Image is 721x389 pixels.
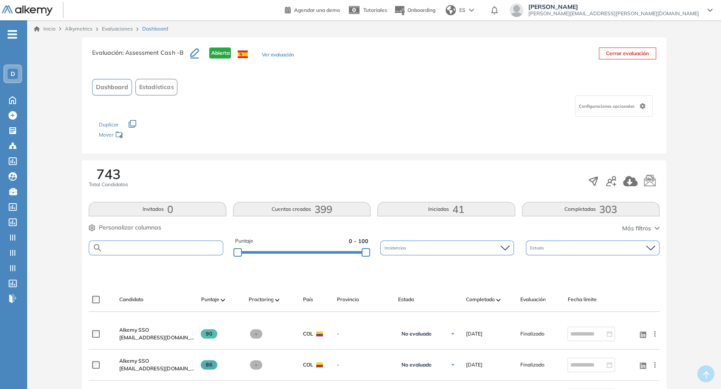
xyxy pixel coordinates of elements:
[142,25,168,33] span: Dashboard
[466,330,482,338] span: [DATE]
[34,25,56,33] a: Inicio
[92,79,132,95] button: Dashboard
[450,331,455,336] img: Ícono de flecha
[2,6,53,16] img: Logo
[119,326,194,334] a: Alkemy SSO
[65,25,93,32] span: Alkymetrics
[337,330,391,338] span: -
[93,243,103,253] img: SEARCH_ALT
[466,296,494,303] span: Completado
[261,51,294,60] button: Ver evaluación
[201,296,219,303] span: Puntaje
[238,50,248,58] img: ESP
[401,361,431,368] span: No evaluado
[522,202,659,216] button: Completadas303
[294,7,340,13] span: Agendar una demo
[99,223,161,232] span: Personalizar columnas
[135,79,177,95] button: Estadísticas
[235,237,253,245] span: Puntaje
[622,224,651,233] span: Más filtros
[250,329,262,339] span: -
[622,224,659,233] button: Más filtros
[233,202,370,216] button: Cuentas creadas399
[363,7,387,13] span: Tutoriales
[528,10,699,17] span: [PERSON_NAME][EMAIL_ADDRESS][PERSON_NAME][DOMAIN_NAME]
[407,7,435,13] span: Onboarding
[303,361,313,369] span: COL
[450,362,455,367] img: Ícono de flecha
[398,296,414,303] span: Estado
[349,237,368,245] span: 0 - 100
[567,296,596,303] span: Fecha límite
[337,296,359,303] span: Provincia
[599,48,656,59] button: Cerrar evaluación
[579,103,636,109] span: Configuraciones opcionales
[526,241,659,255] div: Estado
[89,181,128,188] span: Total Candidatos
[575,95,653,117] div: Configuraciones opcionales
[384,245,408,251] span: Incidencias
[377,202,515,216] button: Iniciadas41
[96,83,128,92] span: Dashboard
[275,299,279,301] img: [missing "en.ARROW_ALT" translation]
[530,245,546,251] span: Estado
[92,48,190,65] h3: Evaluación
[119,296,143,303] span: Candidato
[201,329,217,339] span: 90
[139,83,174,92] span: Estadísticas
[99,128,184,143] div: Mover
[89,223,161,232] button: Personalizar columnas
[316,362,323,367] img: COL
[209,48,231,59] span: Abierta
[520,296,545,303] span: Evaluación
[446,5,456,15] img: world
[250,360,262,369] span: -
[496,299,500,301] img: [missing "en.ARROW_ALT" translation]
[466,361,482,369] span: [DATE]
[303,296,313,303] span: País
[520,330,544,338] span: Finalizado
[337,361,391,369] span: -
[8,34,17,35] i: -
[528,3,699,10] span: [PERSON_NAME]
[201,360,217,369] span: 86
[96,167,121,181] span: 743
[119,358,149,364] span: Alkemy SSO
[285,4,340,14] a: Agendar una demo
[119,365,194,372] span: [EMAIL_ADDRESS][DOMAIN_NAME]
[520,361,544,369] span: Finalizado
[316,331,323,336] img: COL
[102,25,133,32] a: Evaluaciones
[89,202,226,216] button: Invitados0
[459,6,466,14] span: ES
[99,121,118,128] span: Duplicar
[394,1,435,20] button: Onboarding
[11,70,15,77] span: D
[380,241,514,255] div: Incidencias
[119,327,149,333] span: Alkemy SSO
[469,8,474,12] img: arrow
[303,330,313,338] span: COL
[119,357,194,365] a: Alkemy SSO
[401,330,431,337] span: No evaluado
[122,49,183,56] span: : Assessment Cash -B
[248,296,273,303] span: Proctoring
[221,299,225,301] img: [missing "en.ARROW_ALT" translation]
[119,334,194,341] span: [EMAIL_ADDRESS][DOMAIN_NAME]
